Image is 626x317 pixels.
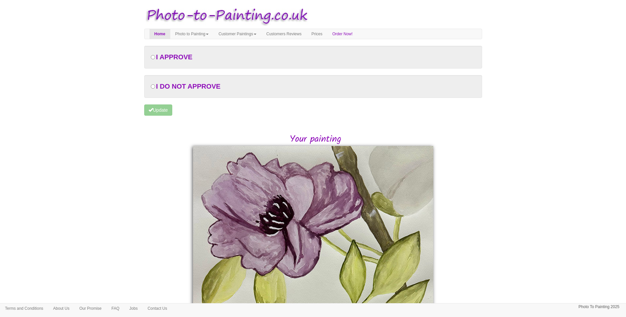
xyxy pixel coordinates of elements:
[307,29,327,39] a: Prices
[214,29,261,39] a: Customer Paintings
[143,303,172,313] a: Contact Us
[107,303,124,313] a: FAQ
[578,303,619,310] p: Photo To Painting 2025
[170,29,214,39] a: Photo to Painting
[261,29,307,39] a: Customers Reviews
[149,134,482,145] h2: Your painting
[141,3,310,29] img: Photo to Painting
[48,303,74,313] a: About Us
[156,53,192,61] span: I APPROVE
[74,303,106,313] a: Our Promise
[156,83,220,90] span: I DO NOT APPROVE
[124,303,143,313] a: Jobs
[149,29,170,39] a: Home
[327,29,357,39] a: Order Now!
